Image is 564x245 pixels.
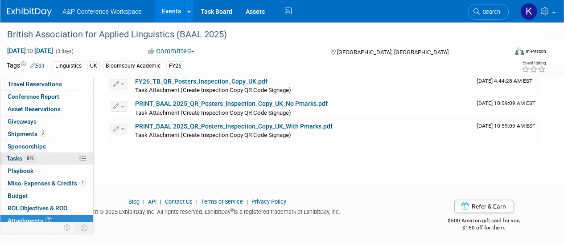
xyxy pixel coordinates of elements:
[522,61,546,65] div: Event Rating
[477,123,535,129] span: Upload Timestamp
[520,3,537,20] img: Kate Hunneyball
[0,190,93,202] a: Budget
[87,61,100,71] div: UK
[103,61,163,71] div: Bloomsbury Academic
[60,222,75,233] td: Personalize Event Tab Strip
[25,155,37,162] span: 81%
[75,222,94,233] td: Toggle Event Tabs
[166,61,184,71] div: FY26
[421,211,546,232] div: $500 Amazon gift card for you,
[0,91,93,103] a: Conference Report
[135,87,291,93] span: Task Attachment (Create Inspection Copy QR Code Signage)
[135,78,268,85] a: FY26_TB_QR_Posters_Inspection_Copy_UK.pdf
[515,48,524,55] img: Format-Inperson.png
[62,8,142,15] span: A&P Conference Workspace
[8,93,59,100] span: Conference Report
[0,153,93,165] a: Tasks81%
[135,123,333,130] a: PRINT_BAAL 2025_QR_Posters_Inspection_Copy_UK_With Pmarks.pdf
[40,130,46,137] span: 2
[8,205,67,212] span: ROI, Objectives & ROO
[525,48,546,55] div: In-Person
[0,78,93,90] a: Travel Reservations
[480,8,500,15] span: Search
[7,47,54,55] span: [DATE] [DATE]
[8,118,37,125] span: Giveaways
[8,143,46,150] span: Sponsorships
[165,198,193,205] a: Contact Us
[8,130,46,137] span: Shipments
[141,198,147,205] span: |
[7,61,45,71] td: Tags
[0,116,93,128] a: Giveaways
[8,180,86,187] span: Misc. Expenses & Credits
[158,198,164,205] span: |
[8,217,52,224] span: Attachments
[7,206,408,216] div: Copyright © 2025 ExhibitDay, Inc. All rights reserved. ExhibitDay is a registered trademark of Ex...
[468,4,509,20] a: Search
[8,192,28,199] span: Budget
[251,198,286,205] a: Privacy Policy
[194,198,200,205] span: |
[135,109,291,116] span: Task Attachment (Create Inspection Copy QR Code Signage)
[0,215,93,227] a: Attachments7
[53,61,84,71] div: Linguistics
[0,202,93,214] a: ROI, Objectives & ROO
[8,167,33,174] span: Playbook
[201,198,243,205] a: Terms of Service
[45,217,52,224] span: 7
[0,128,93,140] a: Shipments2
[7,8,52,16] img: ExhibitDay
[467,46,546,60] div: Event Format
[477,100,535,106] span: Upload Timestamp
[477,78,532,84] span: Upload Timestamp
[79,180,86,186] span: 1
[145,47,198,56] button: Committed
[0,177,93,189] a: Misc. Expenses & Credits1
[148,198,156,205] a: API
[8,105,61,112] span: Asset Reservations
[473,75,539,97] td: Upload Timestamp
[8,80,62,88] span: Travel Reservations
[337,49,448,56] span: [GEOGRAPHIC_DATA], [GEOGRAPHIC_DATA]
[55,48,74,54] span: (3 days)
[421,224,546,232] div: $150 off for them.
[4,27,500,43] div: British Association for Applied Linguistics (BAAL 2025)
[231,208,234,213] sup: ®
[26,47,34,54] span: to
[0,165,93,177] a: Playbook
[7,155,37,162] span: Tasks
[0,103,93,115] a: Asset Reservations
[135,132,291,138] span: Task Attachment (Create Inspection Copy QR Code Signage)
[30,63,45,69] a: Edit
[473,120,539,142] td: Upload Timestamp
[454,200,513,213] a: Refer & Earn
[244,198,250,205] span: |
[0,141,93,153] a: Sponsorships
[473,97,539,119] td: Upload Timestamp
[135,100,328,107] a: PRINT_BAAL 2025_QR_Posters_Inspection_Copy_UK_No Pmarks.pdf
[128,198,140,205] a: Blog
